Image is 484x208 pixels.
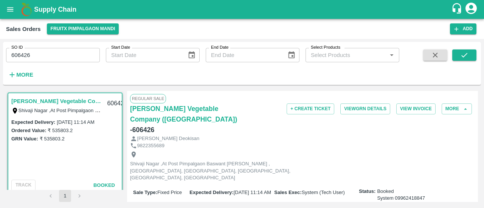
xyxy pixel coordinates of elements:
[34,4,451,15] a: Supply Chain
[206,48,281,62] input: End Date
[106,48,181,62] input: Start Date
[450,23,476,34] button: Add
[377,188,425,202] span: Booked
[396,103,436,114] button: View Invoice
[6,24,41,34] div: Sales Orders
[464,2,478,17] div: account of current user
[11,96,102,106] a: [PERSON_NAME] Vegetable Company ([GEOGRAPHIC_DATA])
[19,107,427,113] label: Shivaji Nagar ,At Post Pimpalgaon Baswant [PERSON_NAME] , [GEOGRAPHIC_DATA], [GEOGRAPHIC_DATA], [...
[34,6,76,13] b: Supply Chain
[185,48,199,62] button: Choose date
[102,95,132,112] div: 606426
[43,190,87,202] nav: pagination navigation
[377,195,425,202] div: System 09962418847
[111,45,130,51] label: Start Date
[308,50,385,60] input: Select Products
[157,190,182,195] span: Fixed Price
[11,45,23,51] label: SO ID
[284,48,299,62] button: Choose date
[19,2,34,17] img: logo
[340,103,390,114] button: ViewGRN Details
[130,94,166,103] span: Regular Sale
[211,45,228,51] label: End Date
[359,188,375,195] label: Status:
[11,128,46,133] label: Ordered Value:
[137,142,164,149] p: 9822355689
[133,190,157,195] label: Sale Type :
[93,182,115,188] span: Booked
[130,125,154,135] h6: - 606426
[6,48,100,62] input: Enter SO ID
[40,136,65,142] label: ₹ 535803.2
[387,50,397,60] button: Open
[11,136,38,142] label: GRN Value:
[11,119,55,125] label: Expected Delivery :
[287,103,334,114] button: + Create Ticket
[2,1,19,18] button: open drawer
[451,3,464,16] div: customer-support
[6,68,35,81] button: More
[274,190,301,195] label: Sales Exec :
[302,190,345,195] span: System (Tech User)
[130,103,245,125] a: [PERSON_NAME] Vegetable Company ([GEOGRAPHIC_DATA])
[16,72,33,78] strong: More
[47,23,119,34] button: Select DC
[234,190,271,195] span: [DATE] 11:14 AM
[137,135,200,142] p: [PERSON_NAME] Deokisan
[130,160,300,182] p: Shivaji Nagar ,At Post Pimpalgaon Baswant [PERSON_NAME] , [GEOGRAPHIC_DATA], [GEOGRAPHIC_DATA], [...
[57,119,94,125] label: [DATE] 11:14 AM
[59,190,71,202] button: page 1
[311,45,340,51] label: Select Products
[48,128,73,133] label: ₹ 535803.2
[189,190,233,195] label: Expected Delivery :
[442,103,472,114] button: More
